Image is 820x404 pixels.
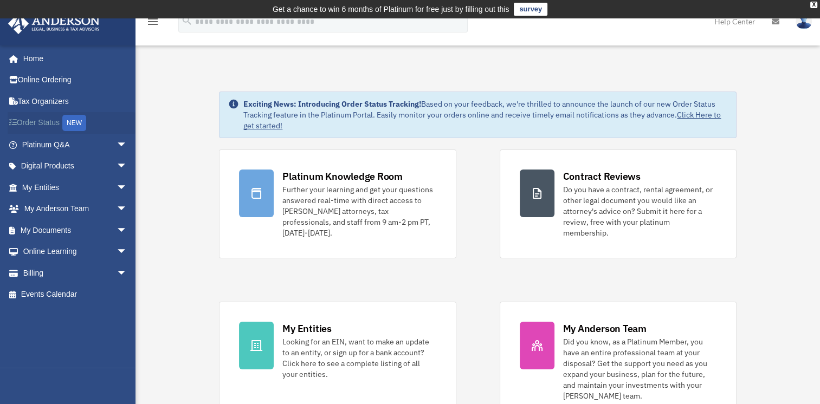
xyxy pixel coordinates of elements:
strong: Exciting News: Introducing Order Status Tracking! [243,99,421,109]
a: My Documentsarrow_drop_down [8,219,144,241]
span: arrow_drop_down [117,241,138,263]
div: Further your learning and get your questions answered real-time with direct access to [PERSON_NAM... [282,184,436,238]
div: NEW [62,115,86,131]
a: Contract Reviews Do you have a contract, rental agreement, or other legal document you would like... [500,149,737,258]
span: arrow_drop_down [117,262,138,284]
a: Home [8,48,138,69]
div: My Anderson Team [563,322,647,335]
a: Digital Productsarrow_drop_down [8,155,144,177]
a: Billingarrow_drop_down [8,262,144,284]
a: Platinum Knowledge Room Further your learning and get your questions answered real-time with dire... [219,149,456,258]
span: arrow_drop_down [117,219,138,242]
div: Get a chance to win 6 months of Platinum for free just by filling out this [273,3,509,16]
a: menu [146,19,159,28]
div: Did you know, as a Platinum Member, you have an entire professional team at your disposal? Get th... [563,336,716,401]
span: arrow_drop_down [117,198,138,220]
a: Online Ordering [8,69,144,91]
span: arrow_drop_down [117,155,138,178]
div: close [810,2,817,8]
a: Online Learningarrow_drop_down [8,241,144,263]
div: Looking for an EIN, want to make an update to an entity, or sign up for a bank account? Click her... [282,336,436,380]
div: Based on your feedback, we're thrilled to announce the launch of our new Order Status Tracking fe... [243,99,727,131]
div: My Entities [282,322,331,335]
img: User Pic [796,14,812,29]
img: Anderson Advisors Platinum Portal [5,13,103,34]
a: My Anderson Teamarrow_drop_down [8,198,144,220]
div: Platinum Knowledge Room [282,170,403,183]
a: Order StatusNEW [8,112,144,134]
a: Click Here to get started! [243,110,721,131]
i: search [181,15,193,27]
div: Contract Reviews [563,170,641,183]
a: Platinum Q&Aarrow_drop_down [8,134,144,155]
span: arrow_drop_down [117,134,138,156]
a: My Entitiesarrow_drop_down [8,177,144,198]
div: Do you have a contract, rental agreement, or other legal document you would like an attorney's ad... [563,184,716,238]
a: Events Calendar [8,284,144,305]
i: menu [146,15,159,28]
span: arrow_drop_down [117,177,138,199]
a: Tax Organizers [8,90,144,112]
a: survey [514,3,547,16]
